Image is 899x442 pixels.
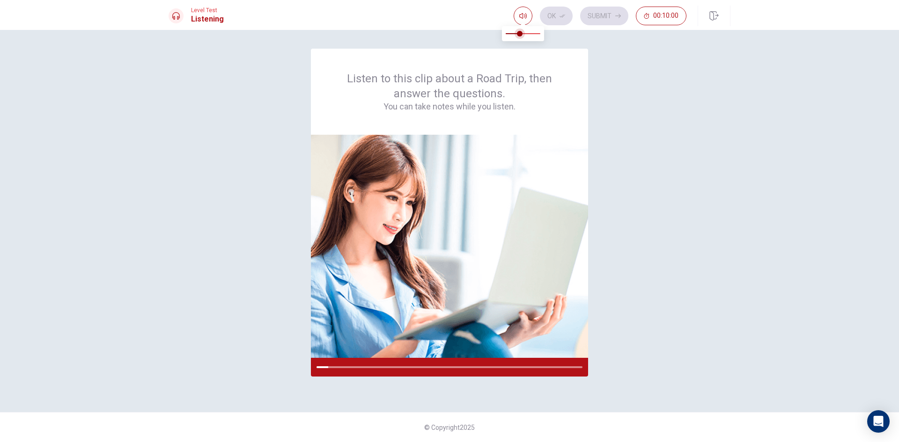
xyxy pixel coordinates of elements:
img: passage image [311,135,588,358]
h1: Listening [191,14,224,25]
span: 00:10:00 [653,12,678,20]
h4: You can take notes while you listen. [333,101,566,112]
div: Listen to this clip about a Road Trip, then answer the questions. [333,71,566,112]
button: 00:10:00 [636,7,686,25]
span: Level Test [191,7,224,14]
div: Open Intercom Messenger [867,410,890,433]
span: © Copyright 2025 [424,424,475,431]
